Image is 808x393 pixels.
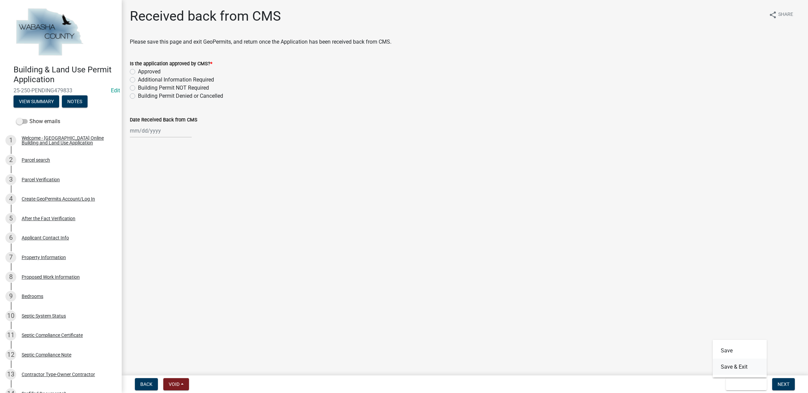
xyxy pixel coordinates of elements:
[62,95,88,108] button: Notes
[14,7,85,58] img: Wabasha County, Minnesota
[713,343,767,359] button: Save
[731,382,757,387] span: Save & Exit
[22,294,43,299] div: Bedrooms
[138,84,209,92] label: Building Permit NOT Required
[22,216,75,221] div: After the Fact Verification
[22,158,50,162] div: Parcel search
[713,340,767,378] div: Save & Exit
[130,38,800,46] p: Please save this page and exit GeoPermits, and return once the Application has been received back...
[22,196,95,201] div: Create GeoPermits Account/Log In
[5,252,16,263] div: 7
[22,372,95,377] div: Contractor Type-Owner Contractor
[763,8,799,21] button: shareShare
[138,92,223,100] label: Building Permit Denied or Cancelled
[22,275,80,279] div: Proposed Work Information
[772,378,795,390] button: Next
[111,87,120,94] wm-modal-confirm: Edit Application Number
[111,87,120,94] a: Edit
[778,11,793,19] span: Share
[5,291,16,302] div: 9
[713,359,767,375] button: Save & Exit
[62,99,88,105] wm-modal-confirm: Notes
[14,87,108,94] span: 25-250-PENDING479833
[22,352,71,357] div: Septic Compliance Note
[5,232,16,243] div: 6
[130,8,281,24] h1: Received back from CMS
[5,330,16,341] div: 11
[22,177,60,182] div: Parcel Verification
[22,314,66,318] div: Septic System Status
[5,213,16,224] div: 5
[138,76,214,84] label: Additional Information Required
[130,124,192,138] input: mm/dd/yyyy
[14,99,59,105] wm-modal-confirm: Summary
[5,369,16,380] div: 13
[5,155,16,165] div: 2
[169,382,180,387] span: Void
[5,272,16,282] div: 8
[5,310,16,321] div: 10
[5,349,16,360] div: 12
[130,118,197,122] label: Date Received Back from CMS
[138,68,161,76] label: Approved
[5,135,16,146] div: 1
[140,382,152,387] span: Back
[16,117,60,125] label: Show emails
[778,382,789,387] span: Next
[5,193,16,204] div: 4
[769,11,777,19] i: share
[130,62,212,66] label: Is the application approved by CMS?
[22,136,111,145] div: Welcome - [GEOGRAPHIC_DATA] Online Building and Land Use Application
[5,174,16,185] div: 3
[726,378,767,390] button: Save & Exit
[14,65,116,85] h4: Building & Land Use Permit Application
[14,95,59,108] button: View Summary
[22,255,66,260] div: Property Information
[163,378,189,390] button: Void
[135,378,158,390] button: Back
[22,333,83,338] div: Septic Compliance Certificate
[22,235,69,240] div: Applicant Contact Info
